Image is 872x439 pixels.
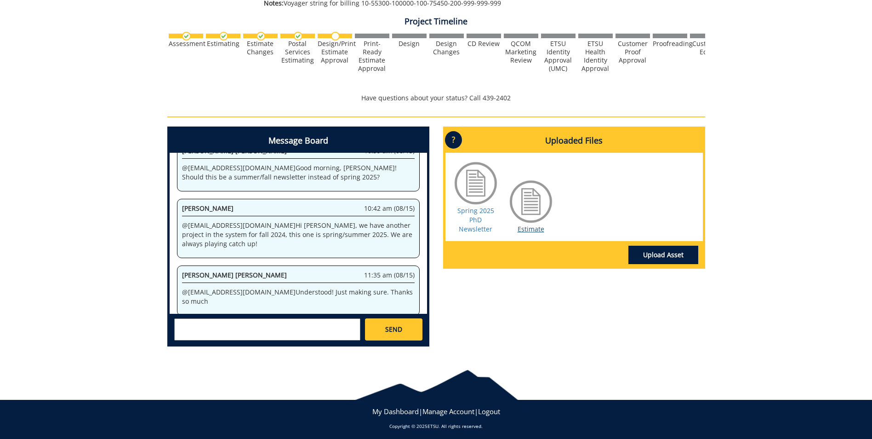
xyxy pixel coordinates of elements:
[422,407,474,416] a: Manage Account
[167,17,705,26] h4: Project Timeline
[467,40,501,48] div: CD Review
[364,204,415,213] span: 10:42 am (08/15)
[182,163,415,182] p: @ [EMAIL_ADDRESS][DOMAIN_NAME] Good morning, [PERSON_NAME]! Should this be a summer/fall newslett...
[364,271,415,280] span: 11:35 am (08/15)
[243,40,278,56] div: Estimate Changes
[445,129,703,153] h4: Uploaded Files
[182,221,415,248] p: @ [EMAIL_ADDRESS][DOMAIN_NAME] Hi [PERSON_NAME], we have another project in the system for fall 2...
[182,288,415,306] p: @ [EMAIL_ADDRESS][DOMAIN_NAME] Understood! Just making sure. Thanks so much
[690,40,724,56] div: Customer Edits
[628,246,698,264] a: Upload Asset
[355,40,389,73] div: Print-Ready Estimate Approval
[653,40,687,48] div: Proofreading
[504,40,538,64] div: QCOM Marketing Review
[385,325,402,334] span: SEND
[457,206,494,233] a: Spring 2025 PhD Newsletter
[182,271,287,279] span: [PERSON_NAME] [PERSON_NAME]
[318,40,352,64] div: Design/Print Estimate Approval
[478,407,500,416] a: Logout
[392,40,427,48] div: Design
[206,40,240,48] div: Estimating
[182,204,234,213] span: [PERSON_NAME]
[294,32,302,40] img: checkmark
[427,423,439,429] a: ETSU
[182,32,191,40] img: checkmark
[170,129,427,153] h4: Message Board
[365,318,422,341] a: SEND
[616,40,650,64] div: Customer Proof Approval
[174,318,360,341] textarea: messageToSend
[541,40,576,73] div: ETSU Identity Approval (UMC)
[429,40,464,56] div: Design Changes
[445,131,462,149] p: ?
[331,32,340,40] img: no
[219,32,228,40] img: checkmark
[518,225,544,233] a: Estimate
[280,40,315,64] div: Postal Services Estimating
[169,40,203,48] div: Assessment
[578,40,613,73] div: ETSU Health Identity Approval
[256,32,265,40] img: checkmark
[167,93,705,103] p: Have questions about your status? Call 439-2402
[372,407,419,416] a: My Dashboard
